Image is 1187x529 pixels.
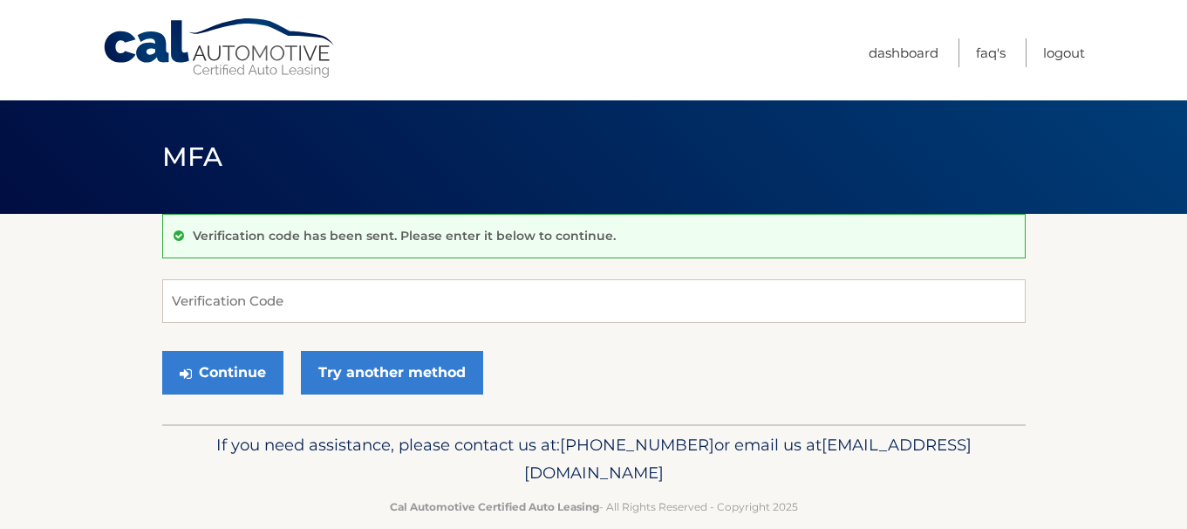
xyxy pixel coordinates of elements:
button: Continue [162,351,283,395]
input: Verification Code [162,279,1026,323]
a: Logout [1043,38,1085,67]
strong: Cal Automotive Certified Auto Leasing [390,500,599,513]
a: Cal Automotive [102,17,338,79]
span: [PHONE_NUMBER] [560,435,714,455]
p: If you need assistance, please contact us at: or email us at [174,431,1014,487]
a: Try another method [301,351,483,395]
p: Verification code has been sent. Please enter it below to continue. [193,228,616,244]
a: FAQ's [976,38,1006,67]
span: MFA [162,141,223,173]
p: - All Rights Reserved - Copyright 2025 [174,498,1014,516]
a: Dashboard [869,38,938,67]
span: [EMAIL_ADDRESS][DOMAIN_NAME] [524,435,972,483]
